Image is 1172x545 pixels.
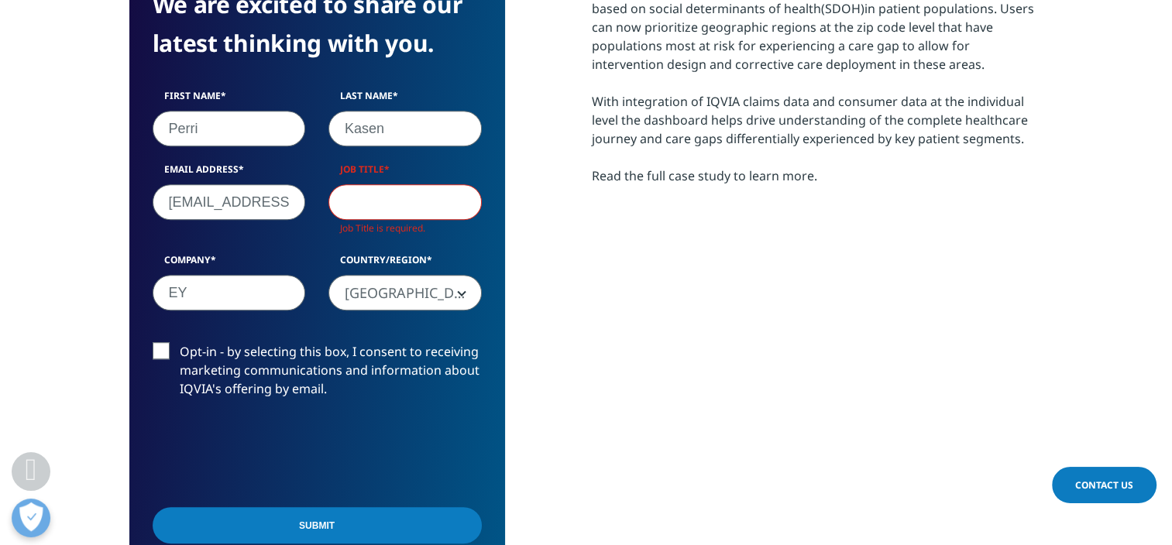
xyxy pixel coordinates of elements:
button: Open Preferences [12,499,50,537]
label: Last Name [328,89,482,111]
label: Company [153,253,306,275]
label: Job Title [328,163,482,184]
label: First Name [153,89,306,111]
iframe: reCAPTCHA [153,423,388,483]
span: United States [328,275,482,310]
span: Job Title is required. [340,221,425,235]
span: Contact Us [1075,478,1133,492]
label: Country/Region [328,253,482,275]
input: Submit [153,507,482,543]
label: Opt-in - by selecting this box, I consent to receiving marketing communications and information a... [153,342,482,406]
a: Contact Us [1052,467,1157,503]
label: Email Address [153,163,306,184]
span: United States [329,276,481,311]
